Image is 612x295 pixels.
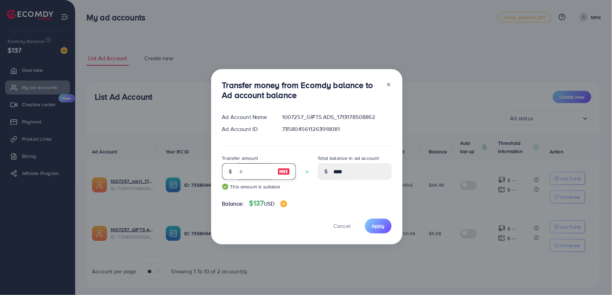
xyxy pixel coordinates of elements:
[278,167,290,176] img: image
[222,80,381,100] h3: Transfer money from Ecomdy balance to Ad account balance
[334,222,351,230] span: Cancel
[249,199,287,208] h4: $137
[365,219,392,233] button: Apply
[277,113,397,121] div: 1007257_GIFTS ADS_1713178508862
[222,184,228,190] img: guide
[217,113,277,121] div: Ad Account Name
[372,222,385,229] span: Apply
[222,200,244,208] span: Balance:
[583,264,607,290] iframe: Chat
[264,200,274,207] span: USD
[277,125,397,133] div: 7358045611263918081
[222,183,296,190] small: This amount is suitable
[222,155,258,162] label: Transfer amount
[217,125,277,133] div: Ad Account ID
[325,219,360,233] button: Cancel
[280,200,287,207] img: image
[318,155,379,162] label: Total balance in ad account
